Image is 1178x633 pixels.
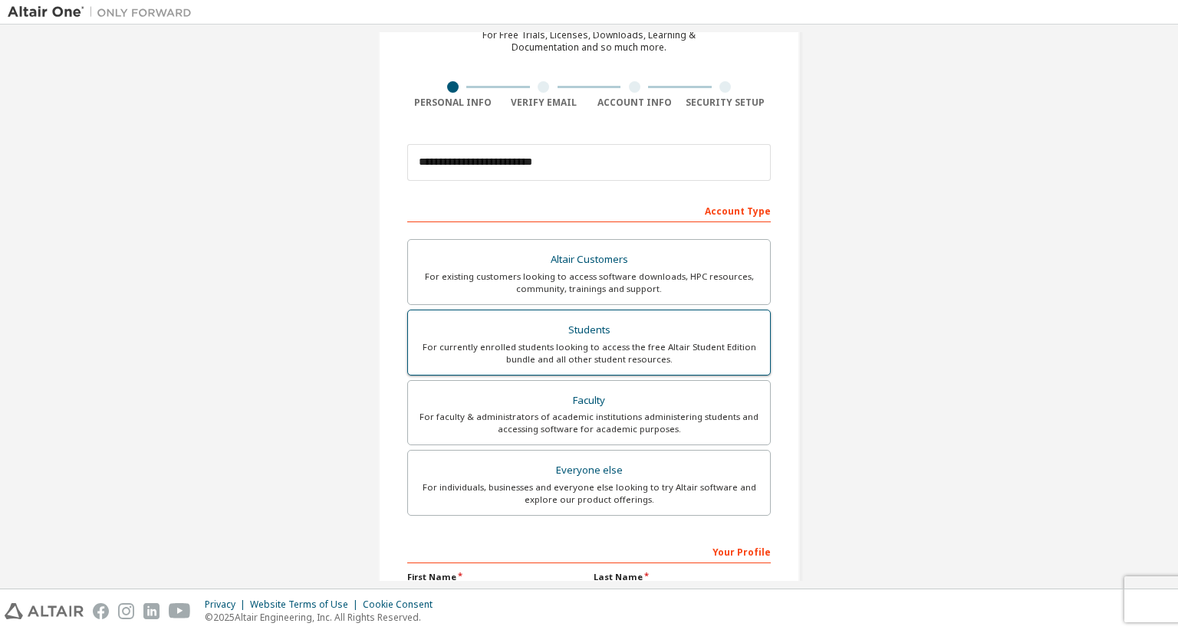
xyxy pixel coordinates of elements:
div: For Free Trials, Licenses, Downloads, Learning & Documentation and so much more. [482,29,696,54]
img: linkedin.svg [143,603,160,619]
div: Your Profile [407,539,771,563]
div: Altair Customers [417,249,761,271]
label: First Name [407,571,584,583]
div: Account Type [407,198,771,222]
div: For individuals, businesses and everyone else looking to try Altair software and explore our prod... [417,481,761,506]
div: Students [417,320,761,341]
div: For existing customers looking to access software downloads, HPC resources, community, trainings ... [417,271,761,295]
div: Faculty [417,390,761,412]
div: Security Setup [680,97,772,109]
div: Account Info [589,97,680,109]
div: Website Terms of Use [250,599,363,611]
label: Last Name [594,571,771,583]
div: Cookie Consent [363,599,442,611]
img: facebook.svg [93,603,109,619]
div: Personal Info [407,97,499,109]
img: instagram.svg [118,603,134,619]
p: © 2025 Altair Engineering, Inc. All Rights Reserved. [205,611,442,624]
div: Everyone else [417,460,761,481]
img: Altair One [8,5,199,20]
div: For faculty & administrators of academic institutions administering students and accessing softwa... [417,411,761,435]
div: Privacy [205,599,250,611]
img: altair_logo.svg [5,603,84,619]
div: Verify Email [499,97,590,109]
div: For currently enrolled students looking to access the free Altair Student Edition bundle and all ... [417,341,761,366]
img: youtube.svg [169,603,191,619]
